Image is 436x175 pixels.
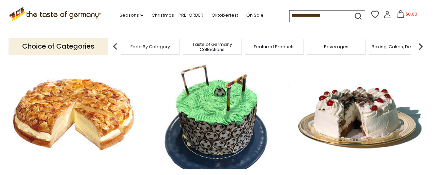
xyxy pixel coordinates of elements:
img: previous arrow [108,40,122,53]
span: $0.00 [406,11,417,17]
a: Oktoberfest [212,12,238,19]
p: Choice of Categories [9,38,108,55]
a: Baking, Cakes, Desserts [372,44,424,49]
a: Christmas - PRE-ORDER [152,12,203,19]
a: On Sale [246,12,264,19]
a: Food By Category [130,44,170,49]
a: Seasons [120,12,143,19]
a: Beverages [324,44,348,49]
img: next arrow [414,40,427,53]
a: Taste of Germany Collections [185,42,239,52]
button: $0.00 [392,10,421,20]
a: Featured Products [254,44,295,49]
